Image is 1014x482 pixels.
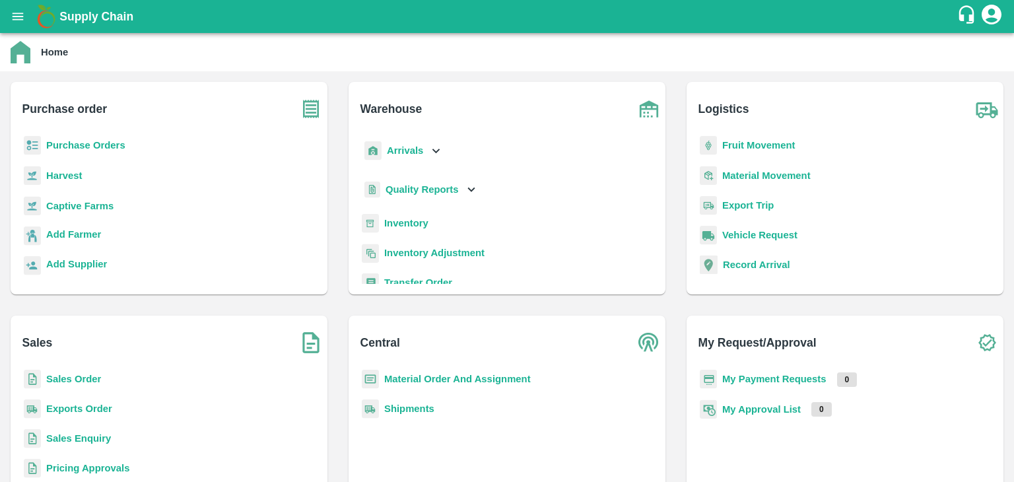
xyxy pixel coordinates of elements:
[24,370,41,389] img: sales
[362,176,479,203] div: Quality Reports
[970,92,1003,125] img: truck
[360,333,400,352] b: Central
[970,326,1003,359] img: check
[46,140,125,151] a: Purchase Orders
[980,3,1003,30] div: account of current user
[722,230,797,240] a: Vehicle Request
[362,370,379,389] img: centralMaterial
[362,399,379,419] img: shipments
[24,196,41,216] img: harvest
[387,145,423,156] b: Arrivals
[957,5,980,28] div: customer-support
[362,214,379,233] img: whInventory
[722,140,795,151] a: Fruit Movement
[700,196,717,215] img: delivery
[59,10,133,23] b: Supply Chain
[362,244,379,263] img: inventory
[360,100,422,118] b: Warehouse
[24,226,41,246] img: farmer
[24,429,41,448] img: sales
[632,92,665,125] img: warehouse
[24,399,41,419] img: shipments
[811,402,832,417] p: 0
[46,201,114,211] a: Captive Farms
[723,259,790,270] a: Record Arrival
[46,227,101,245] a: Add Farmer
[24,136,41,155] img: reciept
[294,326,327,359] img: soSales
[722,374,827,384] a: My Payment Requests
[46,259,107,269] b: Add Supplier
[46,463,129,473] a: Pricing Approvals
[698,100,749,118] b: Logistics
[364,141,382,160] img: whArrival
[722,170,811,181] a: Material Movement
[700,370,717,389] img: payment
[384,277,452,288] a: Transfer Order
[384,218,428,228] a: Inventory
[46,257,107,275] a: Add Supplier
[22,100,107,118] b: Purchase order
[46,403,112,414] a: Exports Order
[24,459,41,478] img: sales
[384,374,531,384] a: Material Order And Assignment
[700,226,717,245] img: vehicle
[837,372,858,387] p: 0
[384,248,485,258] a: Inventory Adjustment
[362,273,379,293] img: whTransfer
[700,256,718,274] img: recordArrival
[698,333,817,352] b: My Request/Approval
[700,136,717,155] img: fruit
[24,256,41,275] img: supplier
[46,433,111,444] a: Sales Enquiry
[22,333,53,352] b: Sales
[59,7,957,26] a: Supply Chain
[41,47,68,57] b: Home
[700,166,717,186] img: material
[11,41,30,63] img: home
[46,374,101,384] a: Sales Order
[722,200,774,211] a: Export Trip
[46,229,101,240] b: Add Farmer
[384,403,434,414] a: Shipments
[632,326,665,359] img: central
[386,184,459,195] b: Quality Reports
[3,1,33,32] button: open drawer
[364,182,380,198] img: qualityReport
[46,170,82,181] a: Harvest
[294,92,327,125] img: purchase
[700,399,717,419] img: approval
[24,166,41,186] img: harvest
[33,3,59,30] img: logo
[362,136,444,166] div: Arrivals
[722,404,801,415] a: My Approval List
